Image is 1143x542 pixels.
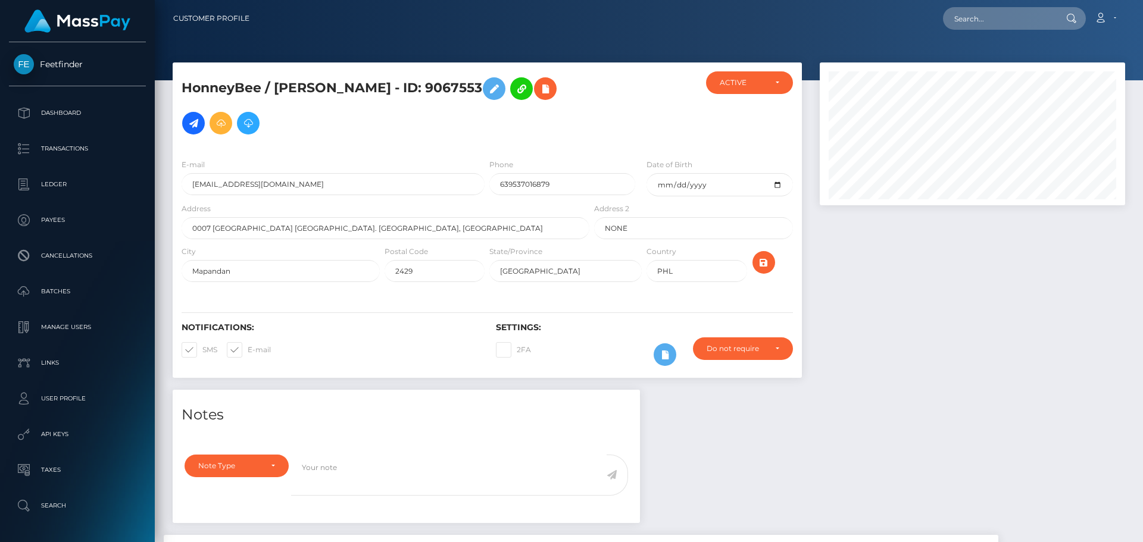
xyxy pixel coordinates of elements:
[182,342,217,358] label: SMS
[9,241,146,271] a: Cancellations
[693,337,793,360] button: Do not require
[706,71,793,94] button: ACTIVE
[385,246,428,257] label: Postal Code
[9,384,146,413] a: User Profile
[943,7,1055,30] input: Search...
[182,71,583,140] h5: HonneyBee / [PERSON_NAME] - ID: 9067553
[9,455,146,485] a: Taxes
[14,104,141,122] p: Dashboard
[182,246,196,257] label: City
[9,312,146,342] a: Manage Users
[173,6,249,31] a: Customer Profile
[14,390,141,408] p: User Profile
[182,112,205,134] a: Initiate Payout
[14,425,141,443] p: API Keys
[198,461,261,471] div: Note Type
[647,159,692,170] label: Date of Birth
[496,342,531,358] label: 2FA
[9,348,146,378] a: Links
[14,283,141,300] p: Batches
[489,246,542,257] label: State/Province
[496,322,792,333] h6: Settings:
[14,354,141,372] p: Links
[594,203,629,214] label: Address 2
[9,134,146,164] a: Transactions
[185,455,289,477] button: Note Type
[9,277,146,306] a: Batches
[182,322,478,333] h6: Notifications:
[9,419,146,449] a: API Keys
[9,59,146,70] span: Feetfinder
[489,159,513,170] label: Phone
[227,342,271,358] label: E-mail
[182,405,631,425] h4: Notes
[14,497,141,515] p: Search
[9,170,146,199] a: Ledger
[9,98,146,128] a: Dashboard
[24,10,130,33] img: MassPay Logo
[14,176,141,193] p: Ledger
[182,159,205,170] label: E-mail
[707,344,766,353] div: Do not require
[182,203,211,214] label: Address
[14,140,141,158] p: Transactions
[9,491,146,521] a: Search
[720,78,766,87] div: ACTIVE
[14,211,141,229] p: Payees
[14,461,141,479] p: Taxes
[14,318,141,336] p: Manage Users
[9,205,146,235] a: Payees
[14,247,141,265] p: Cancellations
[14,54,34,74] img: Feetfinder
[647,246,676,257] label: Country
